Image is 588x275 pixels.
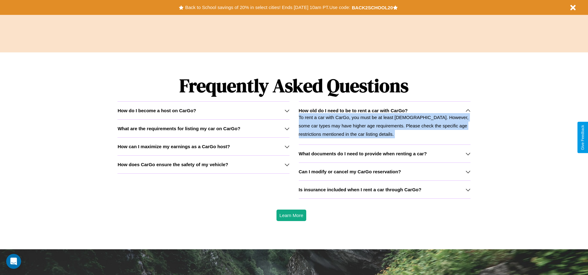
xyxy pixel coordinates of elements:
button: Back to School savings of 20% in select cities! Ends [DATE] 10am PT.Use code: [183,3,351,12]
button: Learn More [276,210,307,221]
p: To rent a car with CarGo, you must be at least [DEMOGRAPHIC_DATA]. However, some car types may ha... [299,113,471,138]
h3: How old do I need to be to rent a car with CarGo? [299,108,408,113]
b: BACK2SCHOOL20 [352,5,393,10]
h1: Frequently Asked Questions [117,70,470,101]
h3: What are the requirements for listing my car on CarGo? [117,126,240,131]
h3: How do I become a host on CarGo? [117,108,196,113]
h3: Is insurance included when I rent a car through CarGo? [299,187,422,192]
h3: How does CarGo ensure the safety of my vehicle? [117,162,228,167]
div: Give Feedback [581,125,585,150]
h3: How can I maximize my earnings as a CarGo host? [117,144,230,149]
h3: What documents do I need to provide when renting a car? [299,151,427,156]
h3: Can I modify or cancel my CarGo reservation? [299,169,401,174]
div: Open Intercom Messenger [6,254,21,269]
